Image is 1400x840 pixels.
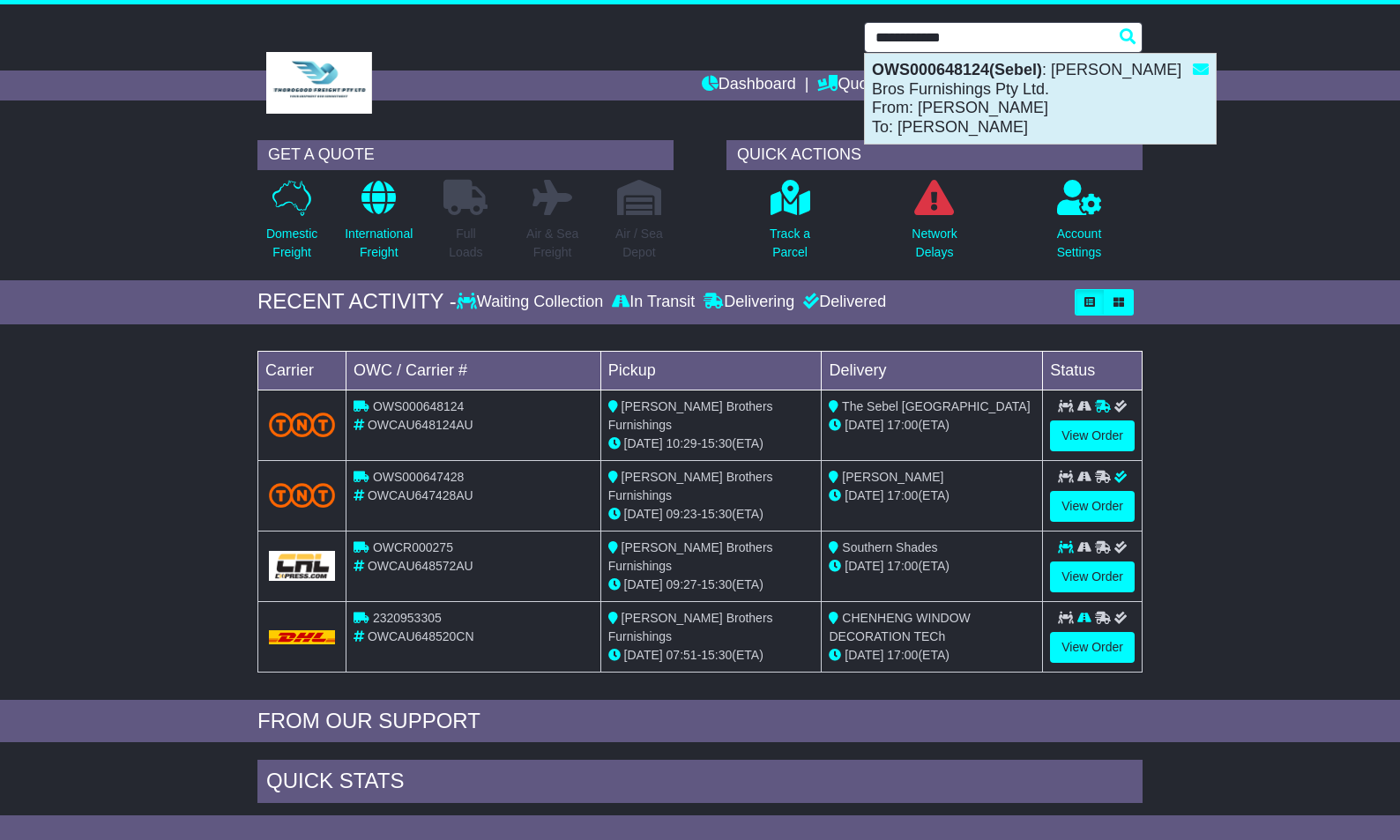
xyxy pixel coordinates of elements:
span: OWS000647428 [373,470,465,484]
span: OWCAU647428AU [368,488,473,502]
span: [DATE] [624,436,663,450]
span: [PERSON_NAME] Brothers Furnishings [608,611,773,643]
span: OWCR000275 [373,540,453,554]
img: DHL.png [269,630,335,644]
div: Delivering [699,293,799,312]
span: [DATE] [624,648,663,662]
div: - (ETA) [608,435,815,453]
span: Southern Shades [842,540,937,554]
div: - (ETA) [608,576,815,594]
span: 09:23 [666,507,697,521]
a: DomesticFreight [265,179,318,271]
span: OWCAU648572AU [368,559,473,573]
a: View Order [1050,632,1135,663]
div: (ETA) [829,557,1035,576]
span: [DATE] [624,507,663,521]
span: 2320953305 [373,611,442,625]
span: 07:51 [666,648,697,662]
img: TNT_Domestic.png [269,483,335,507]
div: (ETA) [829,646,1035,665]
span: 10:29 [666,436,697,450]
span: [DATE] [845,559,883,573]
span: 17:00 [887,418,918,432]
a: InternationalFreight [344,179,413,271]
span: [DATE] [624,577,663,591]
p: Account Settings [1057,225,1102,262]
p: Network Delays [912,225,957,262]
span: [PERSON_NAME] Brothers Furnishings [608,470,773,502]
span: 09:27 [666,577,697,591]
div: Waiting Collection [457,293,607,312]
img: GetCarrierServiceLogo [269,551,335,581]
p: Track a Parcel [770,225,810,262]
strong: OWS000648124(Sebel) [872,61,1042,78]
span: [PERSON_NAME] Brothers Furnishings [608,540,773,573]
span: OWCAU648520CN [368,629,474,643]
div: (ETA) [829,416,1035,435]
span: [PERSON_NAME] Brothers Furnishings [608,399,773,432]
p: Air & Sea Freight [526,225,578,262]
div: RECENT ACTIVITY - [257,289,457,315]
td: Carrier [258,351,346,390]
span: CHENHENG WINDOW DECORATION TECh [829,611,970,643]
p: Full Loads [443,225,488,262]
div: Quick Stats [257,760,1143,807]
div: : [PERSON_NAME] Bros Furnishings Pty Ltd. From: [PERSON_NAME] To: [PERSON_NAME] [865,54,1216,144]
div: QUICK ACTIONS [726,140,1143,170]
a: AccountSettings [1056,179,1103,271]
span: [DATE] [845,418,883,432]
a: View Order [1050,561,1135,592]
a: Quote/Book [817,71,921,100]
td: Pickup [600,351,822,390]
span: 15:30 [701,648,732,662]
div: (ETA) [829,487,1035,505]
p: International Freight [345,225,413,262]
div: In Transit [607,293,699,312]
a: NetworkDelays [911,179,957,271]
span: 15:30 [701,577,732,591]
span: 15:30 [701,507,732,521]
span: OWCAU648124AU [368,418,473,432]
span: [DATE] [845,648,883,662]
p: Domestic Freight [266,225,317,262]
span: [PERSON_NAME] [842,470,943,484]
span: 15:30 [701,436,732,450]
td: Status [1043,351,1143,390]
img: TNT_Domestic.png [269,413,335,436]
a: Dashboard [702,71,796,100]
span: [DATE] [845,488,883,502]
p: Air / Sea Depot [615,225,663,262]
div: - (ETA) [608,646,815,665]
span: The Sebel [GEOGRAPHIC_DATA] [842,399,1030,413]
a: View Order [1050,420,1135,451]
div: GET A QUOTE [257,140,674,170]
span: 17:00 [887,559,918,573]
td: Delivery [822,351,1043,390]
span: 17:00 [887,648,918,662]
a: Track aParcel [769,179,811,271]
a: View Order [1050,491,1135,522]
div: - (ETA) [608,505,815,524]
td: OWC / Carrier # [346,351,601,390]
span: 17:00 [887,488,918,502]
span: OWS000648124 [373,399,465,413]
div: FROM OUR SUPPORT [257,709,1143,734]
div: Delivered [799,293,886,312]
